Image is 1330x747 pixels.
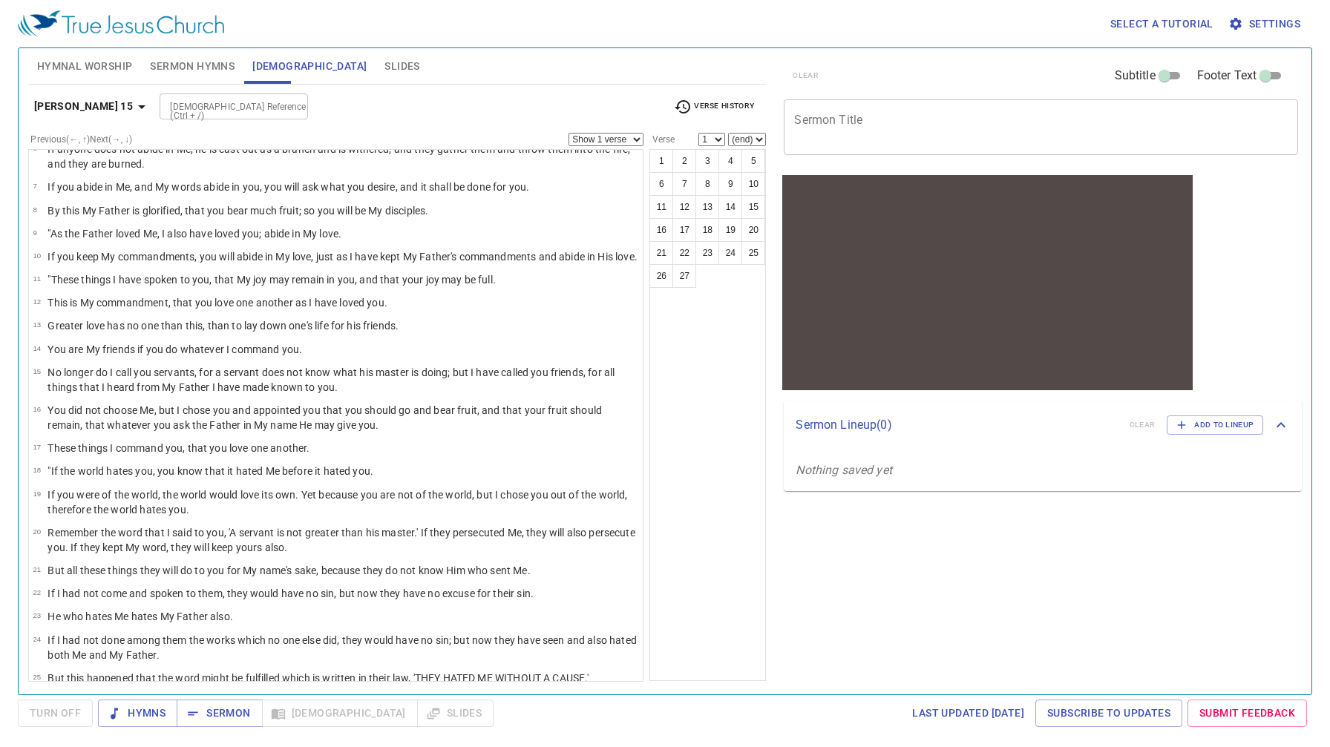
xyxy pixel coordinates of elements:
p: These things I command you, that you love one another. [47,441,309,455]
span: 21 [33,565,41,573]
span: 15 [33,367,41,375]
button: 17 [672,218,696,242]
span: Settings [1231,15,1300,33]
button: 27 [672,264,696,288]
p: No longer do I call you servants, for a servant does not know what his master is doing; but I hav... [47,365,638,395]
button: 16 [649,218,673,242]
span: Verse History [674,98,754,116]
button: 10 [741,172,765,196]
button: Add to Lineup [1167,415,1263,435]
button: Select a tutorial [1104,10,1219,38]
p: If you abide in Me, and My words abide in you, you will ask what you desire, and it shall be done... [47,180,529,194]
button: 9 [718,172,742,196]
span: Subtitle [1115,67,1156,85]
span: 17 [33,443,41,451]
a: Last updated [DATE] [906,700,1030,727]
span: Select a tutorial [1110,15,1213,33]
p: If I had not come and spoken to them, they would have no sin, but now they have no excuse for the... [47,586,534,601]
button: 23 [695,241,719,265]
button: 21 [649,241,673,265]
p: If you keep My commandments, you will abide in My love, just as I have kept My Father's commandme... [47,249,637,264]
p: "These things I have spoken to you, that My joy may remain in you, and that your joy may be full. [47,272,496,287]
span: Subscribe to Updates [1047,704,1170,723]
span: 20 [33,527,41,536]
button: 7 [672,172,696,196]
button: 6 [649,172,673,196]
button: 25 [741,241,765,265]
span: 25 [33,673,41,681]
button: 5 [741,149,765,173]
button: 24 [718,241,742,265]
span: Slides [384,57,419,76]
span: Hymnal Worship [37,57,133,76]
p: But this happened that the word might be fulfilled which is written in their law, 'THEY HATED ME ... [47,671,589,685]
span: Last updated [DATE] [912,704,1024,723]
label: Previous (←, ↑) Next (→, ↓) [30,135,132,144]
p: "As the Father loved Me, I also have loved you; abide in My love. [47,226,341,241]
span: 10 [33,251,41,260]
span: 12 [33,297,41,306]
button: 18 [695,218,719,242]
button: Sermon [177,700,262,727]
span: 24 [33,635,41,643]
span: Hymns [110,704,166,723]
button: 15 [741,195,765,219]
label: Verse [649,135,675,144]
span: Footer Text [1197,67,1257,85]
button: 22 [672,241,696,265]
button: 2 [672,149,696,173]
p: You did not choose Me, but I chose you and appointed you that you should go and bear fruit, and t... [47,403,638,432]
button: 1 [649,149,673,173]
button: Hymns [98,700,177,727]
button: Verse History [665,96,763,118]
span: Add to Lineup [1176,418,1254,432]
span: 13 [33,320,41,329]
p: If I had not done among them the works which no one else did, they would have no sin; but now the... [47,633,638,662]
p: But all these things they will do to you for My name's sake, because they do not know Him who sen... [47,563,530,578]
span: 19 [33,490,41,498]
button: [PERSON_NAME] 15 [28,93,157,120]
div: Sermon Lineup(0)clearAdd to Lineup [784,401,1302,450]
span: Sermon Hymns [150,57,235,76]
span: 8 [33,205,36,214]
button: 12 [672,195,696,219]
span: [DEMOGRAPHIC_DATA] [252,57,367,76]
button: 14 [718,195,742,219]
p: Greater love has no one than this, than to lay down one's life for his friends. [47,318,399,333]
button: 13 [695,195,719,219]
p: This is My commandment, that you love one another as I have loved you. [47,295,387,310]
span: 22 [33,588,41,596]
p: You are My friends if you do whatever I command you. [47,342,302,357]
input: Type Bible Reference [164,98,279,115]
span: Sermon [189,704,250,723]
button: 26 [649,264,673,288]
p: By this My Father is glorified, that you bear much fruit; so you will be My disciples. [47,203,428,218]
a: Subscribe to Updates [1035,700,1182,727]
p: "If the world hates you, you know that it hated Me before it hated you. [47,464,373,478]
span: 11 [33,274,41,283]
button: 11 [649,195,673,219]
p: He who hates Me hates My Father also. [47,609,233,624]
p: Sermon Lineup ( 0 ) [796,416,1117,434]
span: 7 [33,182,36,190]
span: 14 [33,344,41,352]
button: 19 [718,218,742,242]
button: Settings [1225,10,1306,38]
a: Submit Feedback [1187,700,1307,727]
p: Remember the word that I said to you, 'A servant is not greater than his master.' If they persecu... [47,525,638,555]
button: 8 [695,172,719,196]
i: Nothing saved yet [796,463,892,477]
img: True Jesus Church [18,10,224,37]
span: 23 [33,611,41,619]
iframe: from-child [778,171,1197,395]
p: If anyone does not abide in Me, he is cast out as a branch and is withered; and they gather them ... [47,142,638,171]
p: If you were of the world, the world would love its own. Yet because you are not of the world, but... [47,487,638,517]
span: 16 [33,405,41,413]
span: Submit Feedback [1199,704,1295,723]
button: 3 [695,149,719,173]
b: [PERSON_NAME] 15 [34,97,133,116]
span: 9 [33,228,36,237]
button: 20 [741,218,765,242]
span: 18 [33,466,41,474]
button: 4 [718,149,742,173]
